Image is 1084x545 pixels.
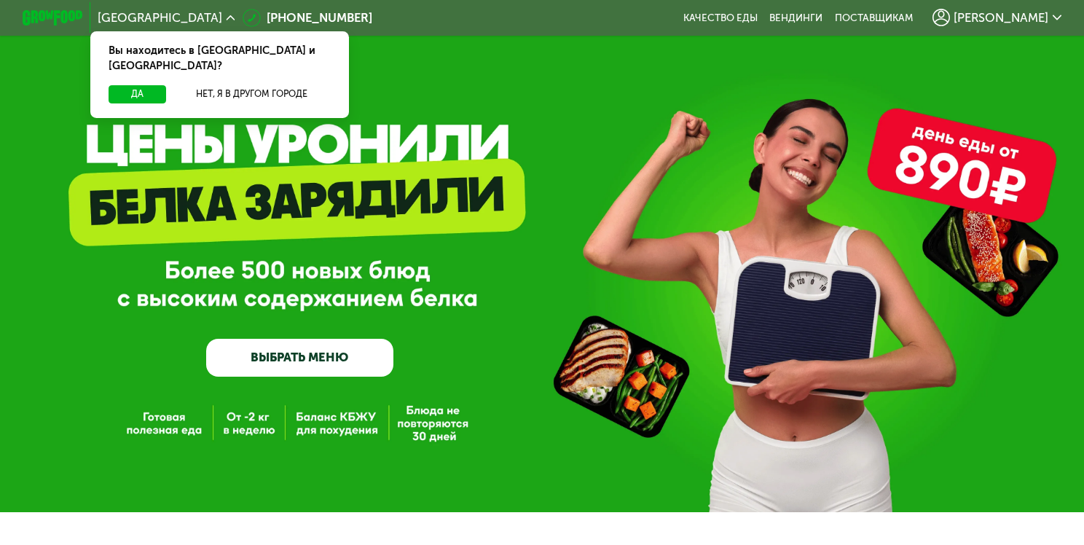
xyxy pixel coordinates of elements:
a: [PHONE_NUMBER] [243,9,372,27]
div: Вы находитесь в [GEOGRAPHIC_DATA] и [GEOGRAPHIC_DATA]? [90,31,349,85]
span: [GEOGRAPHIC_DATA] [98,12,222,24]
a: Качество еды [683,12,758,24]
a: Вендинги [769,12,822,24]
a: ВЫБРАТЬ МЕНЮ [206,339,393,377]
span: [PERSON_NAME] [954,12,1048,24]
div: поставщикам [835,12,913,24]
button: Нет, я в другом городе [173,85,331,103]
button: Да [109,85,167,103]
